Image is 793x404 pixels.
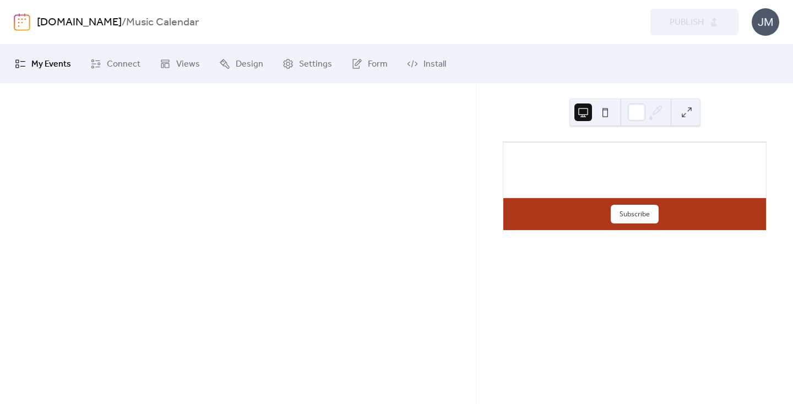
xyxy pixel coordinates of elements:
[611,205,659,223] button: Subscribe
[368,58,388,71] span: Form
[211,49,271,79] a: Design
[107,58,140,71] span: Connect
[752,8,779,36] div: JM
[31,58,71,71] span: My Events
[176,58,200,71] span: Views
[236,58,263,71] span: Design
[126,12,199,33] b: Music Calendar
[82,49,149,79] a: Connect
[122,12,126,33] b: /
[399,49,454,79] a: Install
[423,58,446,71] span: Install
[151,49,208,79] a: Views
[343,49,396,79] a: Form
[37,12,122,33] a: [DOMAIN_NAME]
[14,13,30,31] img: logo
[7,49,79,79] a: My Events
[274,49,340,79] a: Settings
[299,58,332,71] span: Settings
